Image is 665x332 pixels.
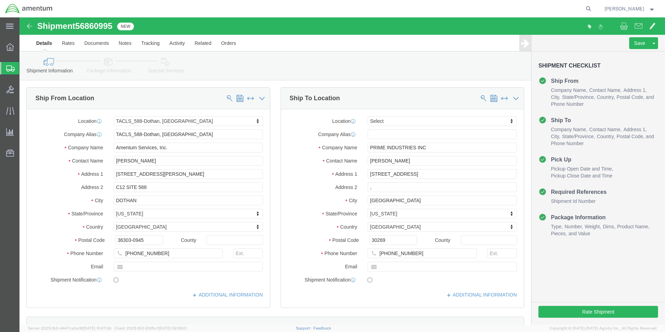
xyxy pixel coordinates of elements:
[296,326,313,330] a: Support
[550,325,657,331] span: Copyright © [DATE]-[DATE] Agistix Inc., All Rights Reserved
[604,5,644,13] span: Marcus McGuire
[5,3,53,14] img: logo
[19,17,665,325] iframe: FS Legacy Container
[114,326,187,330] span: Client: 2025.19.0-129fbcf
[159,326,187,330] span: [DATE] 09:39:01
[604,5,656,13] button: [PERSON_NAME]
[313,326,331,330] a: Feedback
[28,326,111,330] span: Server: 2025.19.0-d447cefac8f
[83,326,111,330] span: [DATE] 10:47:06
